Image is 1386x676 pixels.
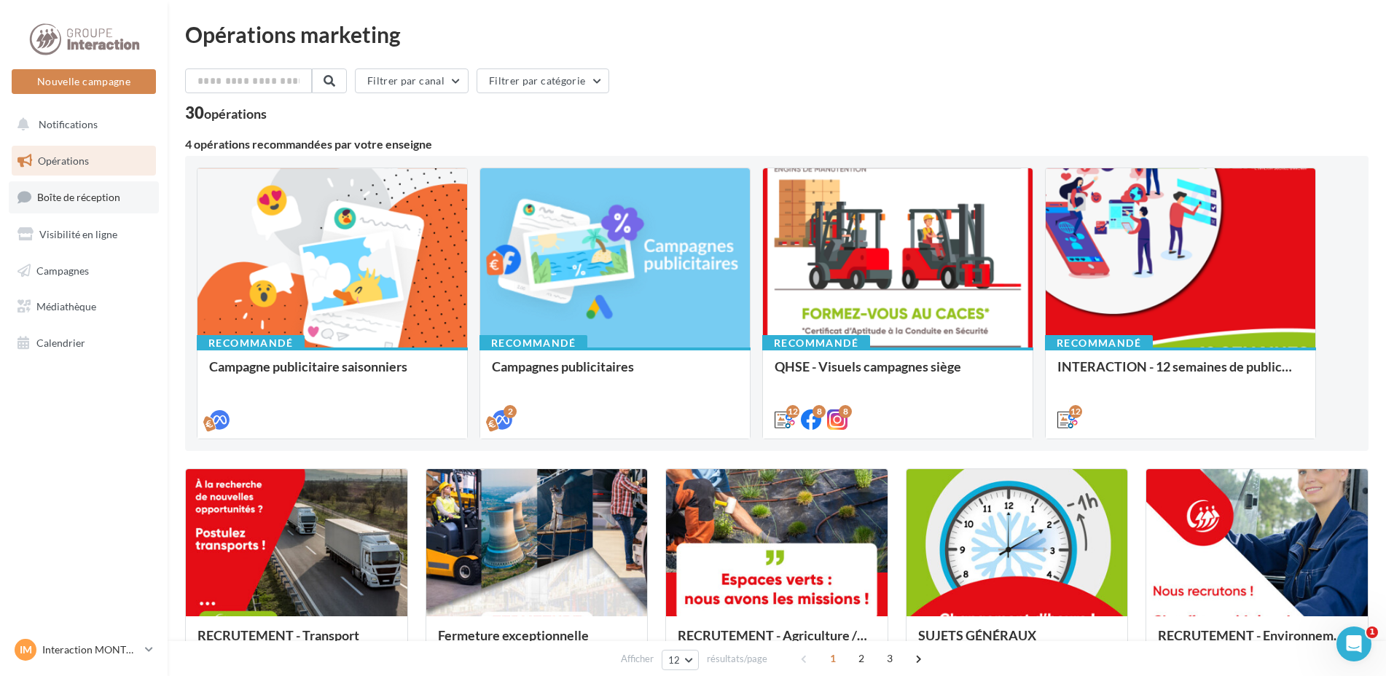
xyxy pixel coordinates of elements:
a: Calendrier [9,328,159,358]
span: Calendrier [36,337,85,349]
div: 2 [504,405,517,418]
span: 1 [821,647,845,670]
div: 12 [786,405,799,418]
div: RECRUTEMENT - Environnement [1158,628,1356,657]
div: 8 [839,405,852,418]
span: Notifications [39,118,98,130]
div: Recommandé [197,335,305,351]
span: Campagnes [36,264,89,276]
div: Recommandé [762,335,870,351]
div: INTERACTION - 12 semaines de publication [1057,359,1304,388]
span: IM [20,642,32,657]
div: 30 [185,105,267,121]
span: 1 [1366,626,1378,638]
div: Fermeture exceptionnelle [438,628,636,657]
span: 3 [878,647,901,670]
div: Opérations marketing [185,23,1369,45]
span: 12 [668,654,681,666]
a: Médiathèque [9,291,159,322]
div: RECRUTEMENT - Transport [197,628,396,657]
a: Boîte de réception [9,181,159,213]
div: SUJETS GÉNÉRAUX [918,628,1116,657]
div: RECRUTEMENT - Agriculture / Espaces verts [678,628,876,657]
span: 2 [850,647,873,670]
button: Notifications [9,109,153,140]
button: Filtrer par catégorie [477,68,609,93]
span: Afficher [621,652,654,666]
div: QHSE - Visuels campagnes siège [775,359,1021,388]
button: 12 [662,650,699,670]
p: Interaction MONTPELLIER [42,642,139,657]
a: Visibilité en ligne [9,219,159,250]
div: 8 [813,405,826,418]
div: Campagne publicitaire saisonniers [209,359,455,388]
div: Campagnes publicitaires [492,359,738,388]
div: 12 [1069,405,1082,418]
iframe: Intercom live chat [1336,626,1371,661]
a: Campagnes [9,256,159,286]
button: Nouvelle campagne [12,69,156,94]
div: 4 opérations recommandées par votre enseigne [185,138,1369,150]
a: Opérations [9,146,159,176]
button: Filtrer par canal [355,68,469,93]
div: Recommandé [479,335,587,351]
a: IM Interaction MONTPELLIER [12,636,156,664]
span: Opérations [38,154,89,167]
div: opérations [204,107,267,120]
div: Recommandé [1045,335,1153,351]
span: Médiathèque [36,300,96,313]
span: Visibilité en ligne [39,228,117,240]
span: résultats/page [707,652,767,666]
span: Boîte de réception [37,191,120,203]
